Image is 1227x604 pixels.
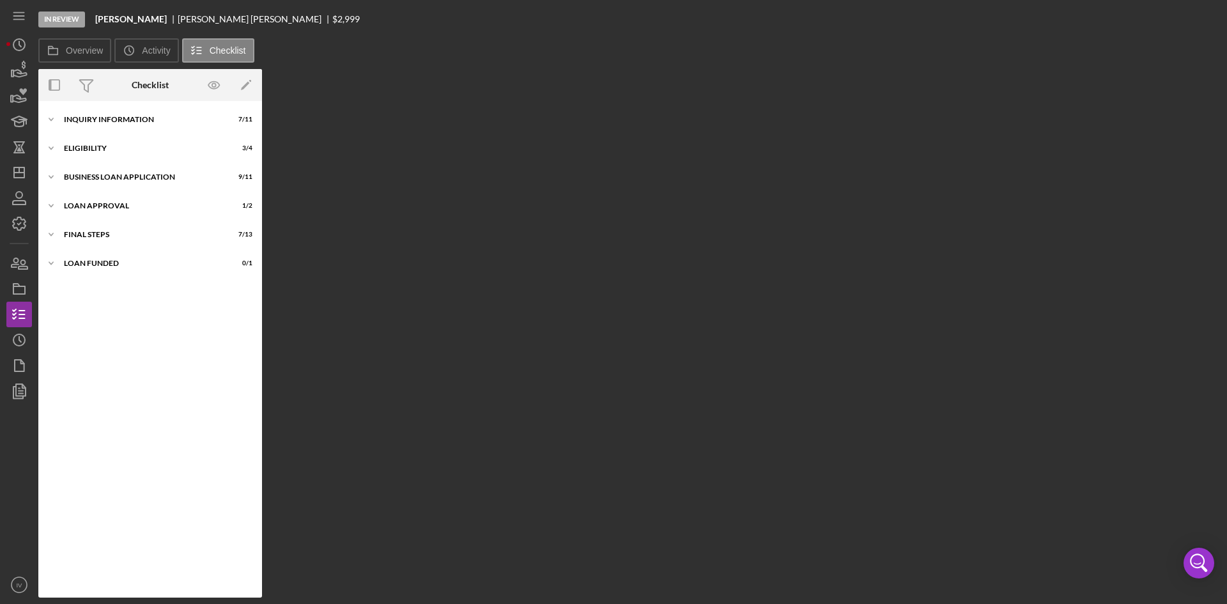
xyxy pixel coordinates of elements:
[132,80,169,90] div: Checklist
[142,45,170,56] label: Activity
[16,582,22,589] text: IV
[64,202,220,210] div: Loan Approval
[229,116,252,123] div: 7 / 11
[229,202,252,210] div: 1 / 2
[229,144,252,152] div: 3 / 4
[95,14,167,24] b: [PERSON_NAME]
[38,12,85,27] div: In Review
[114,38,178,63] button: Activity
[64,231,220,238] div: Final Steps
[178,14,332,24] div: [PERSON_NAME] [PERSON_NAME]
[1184,548,1214,578] div: Open Intercom Messenger
[182,38,254,63] button: Checklist
[229,231,252,238] div: 7 / 13
[38,38,111,63] button: Overview
[64,116,220,123] div: INQUIRY INFORMATION
[210,45,246,56] label: Checklist
[64,144,220,152] div: Eligibility
[66,45,103,56] label: Overview
[64,173,220,181] div: BUSINESS LOAN APPLICATION
[6,572,32,598] button: IV
[229,173,252,181] div: 9 / 11
[64,259,220,267] div: LOAN FUNDED
[332,13,360,24] span: $2,999
[229,259,252,267] div: 0 / 1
